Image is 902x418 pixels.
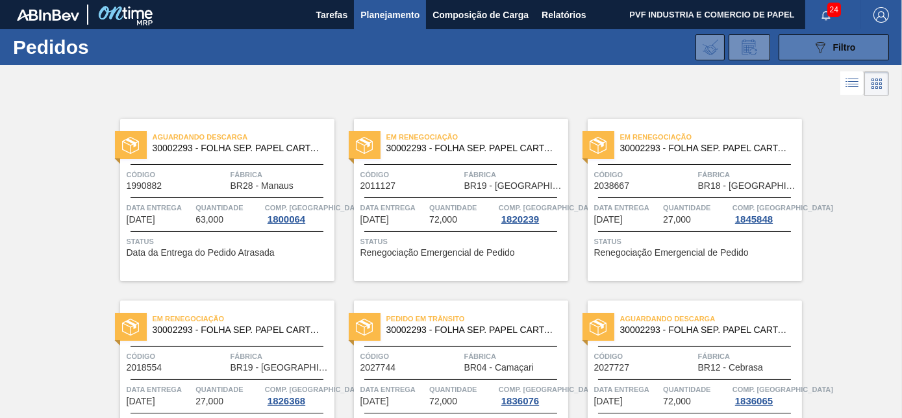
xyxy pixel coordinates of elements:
[360,215,389,225] span: 23/09/2025
[127,215,155,225] span: 22/09/2025
[432,7,529,23] span: Composição de Carga
[594,397,623,406] span: 15/10/2025
[265,214,308,225] div: 1800064
[127,248,275,258] span: Data da Entrega do Pedido Atrasada
[386,143,558,153] span: 30002293 - FOLHA SEP. PAPEL CARTAO 1200x1000M 350g
[590,319,607,336] img: status
[464,181,565,191] span: BR19 - Nova Rio
[386,312,568,325] span: Pedido em Trânsito
[594,363,630,373] span: 2027727
[429,383,495,396] span: Quantidade
[594,201,660,214] span: Data Entrega
[386,325,558,335] span: 30002293 - FOLHA SEP. PAPEL CARTAO 1200x1000M 350g
[360,235,565,248] span: Status
[101,119,334,281] a: statusAguardando Descarga30002293 - FOLHA SEP. PAPEL CARTAO 1200x1000M 350gCódigo1990882FábricaBR...
[733,201,799,225] a: Comp. [GEOGRAPHIC_DATA]1845848
[827,3,841,17] span: 24
[698,181,799,191] span: BR18 - Pernambuco
[620,130,802,143] span: Em Renegociação
[729,34,770,60] div: Solicitação de Revisão de Pedidos
[429,397,457,406] span: 72,000
[840,71,864,96] div: Visão em Lista
[464,350,565,363] span: Fábrica
[153,312,334,325] span: Em Renegociação
[663,201,729,214] span: Quantidade
[698,350,799,363] span: Fábrica
[195,201,262,214] span: Quantidade
[13,40,195,55] h1: Pedidos
[733,383,833,396] span: Comp. Carga
[356,137,373,154] img: status
[464,168,565,181] span: Fábrica
[864,71,889,96] div: Visão em Cards
[127,181,162,191] span: 1990882
[499,396,542,406] div: 1836076
[499,201,599,214] span: Comp. Carga
[265,396,308,406] div: 1826368
[663,383,729,396] span: Quantidade
[265,383,331,406] a: Comp. [GEOGRAPHIC_DATA]1826368
[499,214,542,225] div: 1820239
[231,363,331,373] span: BR19 - Nova Rio
[265,201,331,225] a: Comp. [GEOGRAPHIC_DATA]1800064
[360,7,420,23] span: Planejamento
[122,319,139,336] img: status
[594,215,623,225] span: 03/10/2025
[594,235,799,248] span: Status
[386,130,568,143] span: Em Renegociação
[594,350,695,363] span: Código
[779,34,889,60] button: Filtro
[316,7,347,23] span: Tarefas
[127,350,227,363] span: Código
[620,143,792,153] span: 30002293 - FOLHA SEP. PAPEL CARTAO 1200x1000M 350g
[360,201,427,214] span: Data Entrega
[663,397,691,406] span: 72,000
[127,201,193,214] span: Data Entrega
[663,215,691,225] span: 27,000
[195,215,223,225] span: 63,000
[833,42,856,53] span: Filtro
[153,325,324,335] span: 30002293 - FOLHA SEP. PAPEL CARTAO 1200x1000M 350g
[733,201,833,214] span: Comp. Carga
[265,383,366,396] span: Comp. Carga
[429,215,457,225] span: 72,000
[360,363,396,373] span: 2027744
[499,201,565,225] a: Comp. [GEOGRAPHIC_DATA]1820239
[695,34,725,60] div: Importar Negociações dos Pedidos
[698,363,763,373] span: BR12 - Cebrasa
[360,248,515,258] span: Renegociação Emergencial de Pedido
[620,325,792,335] span: 30002293 - FOLHA SEP. PAPEL CARTAO 1200x1000M 350g
[127,383,193,396] span: Data Entrega
[590,137,607,154] img: status
[542,7,586,23] span: Relatórios
[594,168,695,181] span: Código
[231,181,294,191] span: BR28 - Manaus
[265,201,366,214] span: Comp. Carga
[805,6,847,24] button: Notificações
[620,312,802,325] span: Aguardando Descarga
[127,397,155,406] span: 03/10/2025
[356,319,373,336] img: status
[195,397,223,406] span: 27,000
[153,143,324,153] span: 30002293 - FOLHA SEP. PAPEL CARTAO 1200x1000M 350g
[231,350,331,363] span: Fábrica
[195,383,262,396] span: Quantidade
[127,168,227,181] span: Código
[733,383,799,406] a: Comp. [GEOGRAPHIC_DATA]1836065
[499,383,599,396] span: Comp. Carga
[594,181,630,191] span: 2038667
[122,137,139,154] img: status
[594,248,749,258] span: Renegociação Emergencial de Pedido
[127,235,331,248] span: Status
[127,363,162,373] span: 2018554
[464,363,534,373] span: BR04 - Camaçari
[429,201,495,214] span: Quantidade
[360,397,389,406] span: 15/10/2025
[733,396,775,406] div: 1836065
[698,168,799,181] span: Fábrica
[568,119,802,281] a: statusEm Renegociação30002293 - FOLHA SEP. PAPEL CARTAO 1200x1000M 350gCódigo2038667FábricaBR18 -...
[17,9,79,21] img: TNhmsLtSVTkK8tSr43FrP2fwEKptu5GPRR3wAAAABJRU5ErkJggg==
[153,130,334,143] span: Aguardando Descarga
[499,383,565,406] a: Comp. [GEOGRAPHIC_DATA]1836076
[360,181,396,191] span: 2011127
